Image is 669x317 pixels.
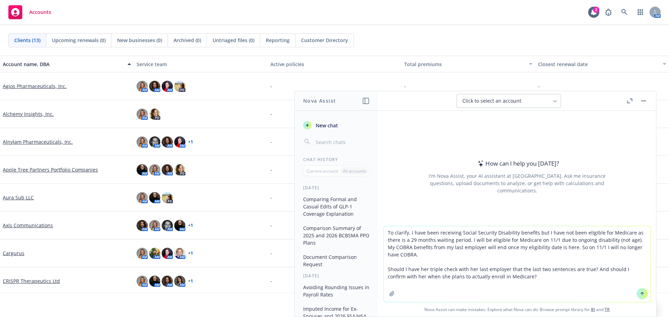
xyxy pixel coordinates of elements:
[137,220,148,231] img: photo
[3,249,24,257] a: Cargurus
[381,302,653,317] span: Nova Assist can make mistakes. Explore what Nova can do: Browse prompt library for and
[149,109,160,120] img: photo
[162,192,173,203] img: photo
[300,282,372,300] button: Avoiding Rounding Issues in Payroll Rates
[149,220,160,231] img: photo
[162,164,173,175] img: photo
[149,276,160,287] img: photo
[404,61,525,68] div: Total premiums
[270,138,272,145] span: -
[270,82,272,90] span: -
[300,222,372,248] button: Comparison Summary of 2025 and 2026 BCBSMA PPO Plans
[137,248,148,259] img: photo
[162,220,173,231] img: photo
[14,37,40,44] span: Clients (13)
[149,248,160,259] img: photo
[314,137,370,147] input: Search chats
[295,157,378,163] div: Chat History
[270,249,272,257] span: -
[117,37,162,44] span: New businesses (0)
[149,164,160,175] img: photo
[137,109,148,120] img: photo
[295,185,378,191] div: [DATE]
[162,136,173,148] img: photo
[314,122,338,129] span: New chat
[401,56,535,72] button: Total premiums
[174,248,185,259] img: photo
[3,166,98,173] a: Apple Tree Partners Portfolio Companies
[617,5,631,19] a: Search
[270,194,272,201] span: -
[52,37,106,44] span: Upcoming renewals (0)
[266,37,290,44] span: Reporting
[419,172,615,194] div: I'm Nova Assist, your AI assistant at [GEOGRAPHIC_DATA]. Ask me insurance questions, upload docum...
[601,5,615,19] a: Report a Bug
[149,192,160,203] img: photo
[605,307,610,312] a: TR
[29,9,51,15] span: Accounts
[188,140,193,144] a: + 1
[300,251,372,270] button: Document Comparison Request
[3,194,34,201] a: Aura Sub LLC
[270,277,272,285] span: -
[174,220,185,231] img: photo
[268,56,401,72] button: Active policies
[149,136,160,148] img: photo
[456,94,561,108] button: Click to select an account
[462,97,521,104] span: Click to select an account
[535,56,669,72] button: Closest renewal date
[188,279,193,283] a: + 1
[633,5,647,19] a: Switch app
[476,159,559,168] div: How can I help you [DATE]?
[162,81,173,92] img: photo
[384,226,651,302] textarea: To clarify, I have been receiving Social Security Disability benefits but I have not been eligibl...
[300,119,372,132] button: New chat
[137,164,148,175] img: photo
[6,2,54,22] a: Accounts
[137,192,148,203] img: photo
[307,168,338,174] p: Current account
[303,97,336,104] h1: Nova Assist
[3,61,123,68] div: Account name, DBA
[3,110,54,118] a: Alchemy Insights, Inc.
[162,276,173,287] img: photo
[270,110,272,118] span: -
[270,222,272,229] span: -
[270,166,272,173] span: -
[300,193,372,220] button: Comparing Formal and Casual Edits of GLP-1 Coverage Explanation
[593,7,599,13] div: 2
[3,138,73,145] a: Alnylam Pharmaceuticals, Inc.
[591,307,595,312] a: BI
[295,273,378,279] div: [DATE]
[538,61,659,68] div: Closest renewal date
[174,136,185,148] img: photo
[3,277,60,285] a: CRISPR Therapeutics Ltd
[174,81,185,92] img: photo
[538,82,540,90] span: -
[137,81,148,92] img: photo
[137,276,148,287] img: photo
[174,276,185,287] img: photo
[301,37,348,44] span: Customer Directory
[174,37,201,44] span: Archived (0)
[149,81,160,92] img: photo
[134,56,268,72] button: Service team
[3,222,53,229] a: Axis Communications
[188,223,193,228] a: + 1
[270,61,399,68] div: Active policies
[174,164,185,175] img: photo
[137,136,148,148] img: photo
[137,61,265,68] div: Service team
[343,168,366,174] p: All accounts
[162,248,173,259] img: photo
[188,251,193,255] a: + 1
[404,82,406,90] span: -
[3,82,67,90] a: Agios Pharmaceuticals, Inc.
[213,37,254,44] span: Untriaged files (0)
